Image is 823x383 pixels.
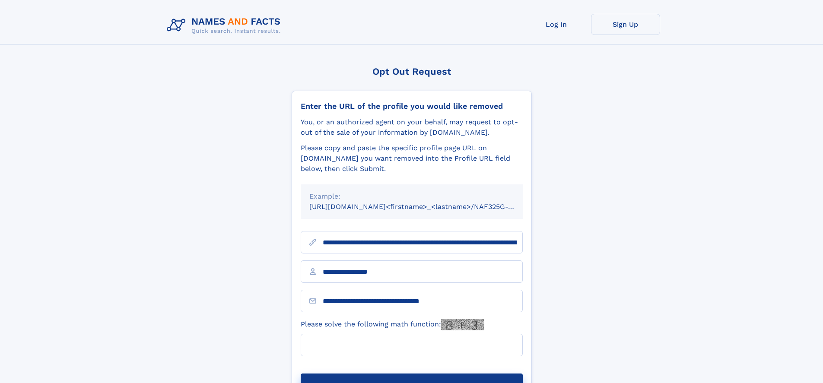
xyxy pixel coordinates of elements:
[301,319,484,330] label: Please solve the following math function:
[309,191,514,202] div: Example:
[522,14,591,35] a: Log In
[309,203,539,211] small: [URL][DOMAIN_NAME]<firstname>_<lastname>/NAF325G-xxxxxxxx
[591,14,660,35] a: Sign Up
[301,101,523,111] div: Enter the URL of the profile you would like removed
[292,66,532,77] div: Opt Out Request
[163,14,288,37] img: Logo Names and Facts
[301,117,523,138] div: You, or an authorized agent on your behalf, may request to opt-out of the sale of your informatio...
[301,143,523,174] div: Please copy and paste the specific profile page URL on [DOMAIN_NAME] you want removed into the Pr...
